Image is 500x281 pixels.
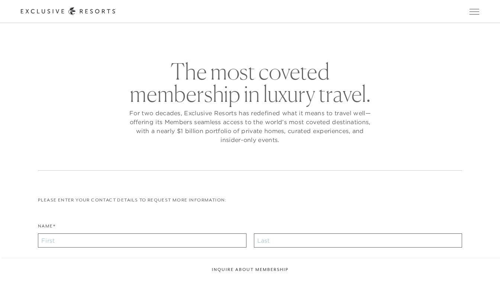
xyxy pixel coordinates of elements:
[38,223,55,233] label: Name*
[128,60,373,105] h2: The most coveted membership in luxury travel.
[128,109,373,144] p: For two decades, Exclusive Resorts has redefined what it means to travel well—offering its Member...
[38,197,462,204] p: Please enter your contact details to request more information:
[38,233,246,248] input: First
[470,9,479,14] button: Open navigation
[254,233,462,248] input: Last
